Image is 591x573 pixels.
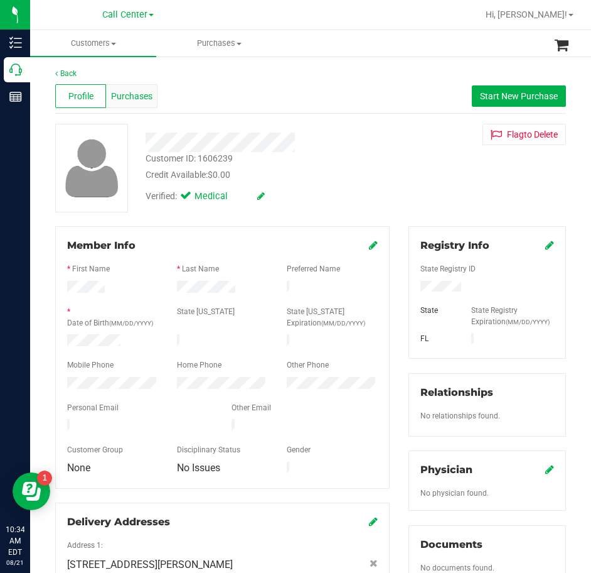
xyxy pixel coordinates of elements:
[287,263,340,275] label: Preferred Name
[30,30,156,57] a: Customers
[146,168,391,182] div: Credit Available:
[287,306,378,329] label: State [US_STATE] Expiration
[109,320,153,327] span: (MM/DD/YYYY)
[177,359,221,371] label: Home Phone
[177,444,240,456] label: Disciplinary Status
[177,462,220,474] span: No Issues
[482,124,566,145] button: Flagto Delete
[411,305,462,316] div: State
[287,359,329,371] label: Other Phone
[420,410,500,422] label: No relationships found.
[9,36,22,49] inline-svg: Inventory
[420,386,493,398] span: Relationships
[420,538,482,550] span: Documents
[194,190,245,204] span: Medical
[146,152,233,165] div: Customer ID: 1606239
[55,69,77,78] a: Back
[72,263,110,275] label: First Name
[420,564,494,572] span: No documents found.
[67,462,90,474] span: None
[102,9,147,20] span: Call Center
[67,239,136,251] span: Member Info
[182,263,219,275] label: Last Name
[321,320,365,327] span: (MM/DD/YYYY)
[68,90,93,103] span: Profile
[156,30,282,57] a: Purchases
[6,558,24,567] p: 08/21
[9,63,22,76] inline-svg: Call Center
[37,471,52,486] iframe: Resource center unread badge
[13,472,50,510] iframe: Resource center
[287,444,311,456] label: Gender
[420,489,489,498] span: No physician found.
[411,333,462,344] div: FL
[67,540,103,551] label: Address 1:
[59,136,125,200] img: user-icon.png
[232,402,271,413] label: Other Email
[67,359,114,371] label: Mobile Phone
[420,239,489,251] span: Registry Info
[111,90,152,103] span: Purchases
[9,90,22,103] inline-svg: Reports
[471,305,554,327] label: State Registry Expiration
[486,9,567,19] span: Hi, [PERSON_NAME]!
[506,319,550,325] span: (MM/DD/YYYY)
[67,516,170,528] span: Delivery Addresses
[420,464,472,476] span: Physician
[480,91,558,101] span: Start New Purchase
[208,170,230,180] span: $0.00
[177,306,235,317] label: State [US_STATE]
[67,402,119,413] label: Personal Email
[472,85,566,107] button: Start New Purchase
[420,263,476,275] label: State Registry ID
[30,38,156,49] span: Customers
[67,444,123,456] label: Customer Group
[67,317,153,329] label: Date of Birth
[157,38,282,49] span: Purchases
[6,524,24,558] p: 10:34 AM EDT
[67,557,233,572] span: [STREET_ADDRESS][PERSON_NAME]
[146,190,265,204] div: Verified:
